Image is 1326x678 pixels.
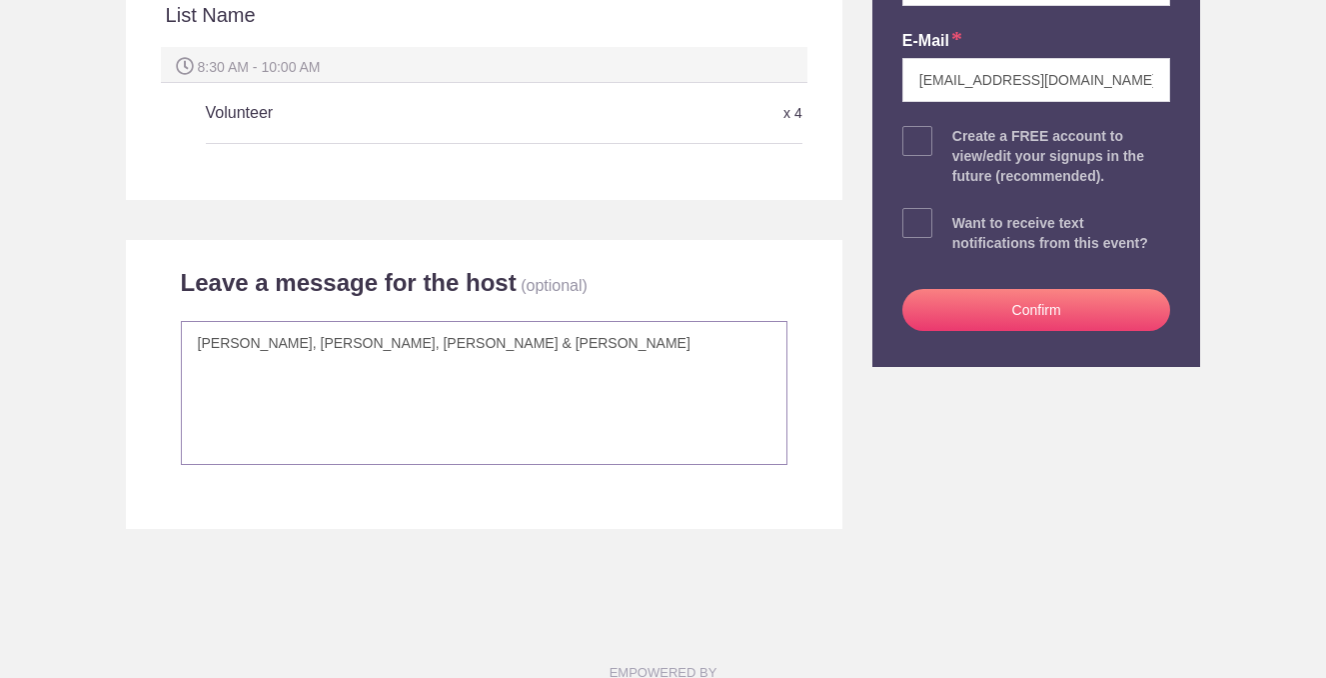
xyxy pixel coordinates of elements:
[161,47,807,83] div: 8:30 AM - 10:00 AM
[952,126,1171,186] div: Create a FREE account to view/edit your signups in the future (recommended).
[521,277,588,294] p: (optional)
[166,1,802,47] div: List Name
[952,213,1171,253] div: Want to receive text notifications from this event?
[902,289,1171,331] button: Confirm
[902,58,1171,102] input: e.g. julie@gmail.com
[176,57,194,75] img: Spot time
[181,268,517,298] h2: Leave a message for the host
[902,30,962,53] label: E-mail
[604,96,802,131] div: x 4
[206,93,604,133] h5: Volunteer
